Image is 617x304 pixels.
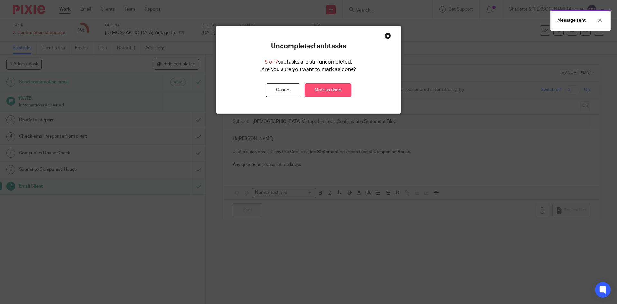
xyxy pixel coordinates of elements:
[265,60,278,65] span: 5 of 7
[265,59,352,66] p: subtasks are still uncompleted.
[266,83,300,97] button: Cancel
[271,42,346,51] p: Uncompleted subtasks
[385,32,391,39] div: Close this dialog window
[261,66,356,73] p: Are you sure you want to mark as done?
[557,17,586,23] p: Message sent.
[305,83,351,97] a: Mark as done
